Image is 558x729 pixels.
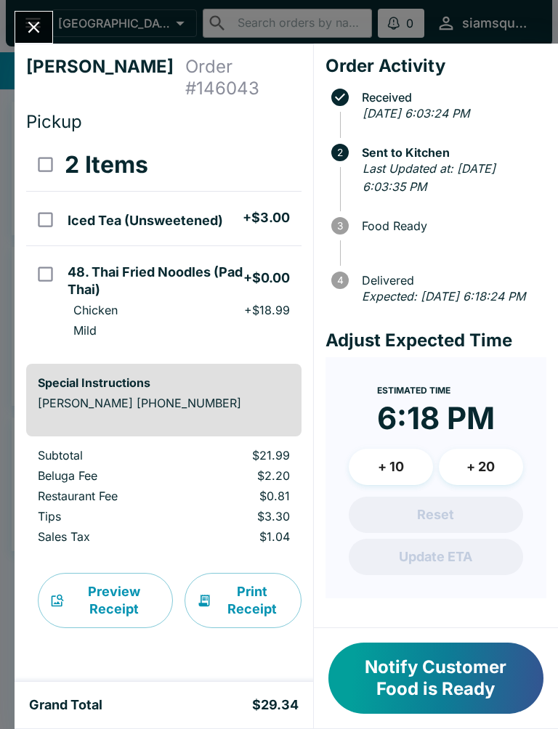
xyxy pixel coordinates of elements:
[439,449,523,485] button: + 20
[38,396,290,410] p: [PERSON_NAME] [PHONE_NUMBER]
[325,330,546,351] h4: Adjust Expected Time
[355,274,546,287] span: Delivered
[65,150,148,179] h3: 2 Items
[73,303,118,317] p: Chicken
[337,147,343,158] text: 2
[38,573,173,628] button: Preview Receipt
[336,274,343,286] text: 4
[195,448,290,463] p: $21.99
[185,573,302,628] button: Print Receipt
[252,696,299,714] h5: $29.34
[26,448,302,550] table: orders table
[337,220,343,232] text: 3
[328,643,543,714] button: Notify Customer Food is Ready
[185,56,302,99] h4: Order # 146043
[38,375,290,390] h6: Special Instructions
[29,696,102,714] h5: Grand Total
[195,489,290,503] p: $0.81
[362,289,525,304] em: Expected: [DATE] 6:18:24 PM
[38,509,171,524] p: Tips
[377,399,495,437] time: 6:18 PM
[26,56,185,99] h4: [PERSON_NAME]
[38,448,171,463] p: Subtotal
[243,209,290,227] h5: + $3.00
[325,55,546,77] h4: Order Activity
[26,139,302,352] table: orders table
[355,91,546,104] span: Received
[363,161,496,195] em: Last Updated at: [DATE] 6:03:35 PM
[355,219,546,232] span: Food Ready
[195,509,290,524] p: $3.30
[195,468,290,483] p: $2.20
[355,146,546,159] span: Sent to Kitchen
[349,449,433,485] button: + 10
[38,529,171,544] p: Sales Tax
[377,385,450,396] span: Estimated Time
[244,303,290,317] p: + $18.99
[73,323,97,338] p: Mild
[38,468,171,483] p: Beluga Fee
[363,106,469,121] em: [DATE] 6:03:24 PM
[68,212,223,229] h5: Iced Tea (Unsweetened)
[26,111,82,132] span: Pickup
[243,269,290,287] h5: + $0.00
[38,489,171,503] p: Restaurant Fee
[68,264,243,298] h5: 48. Thai Fried Noodles (Pad Thai)
[15,12,52,43] button: Close
[195,529,290,544] p: $1.04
